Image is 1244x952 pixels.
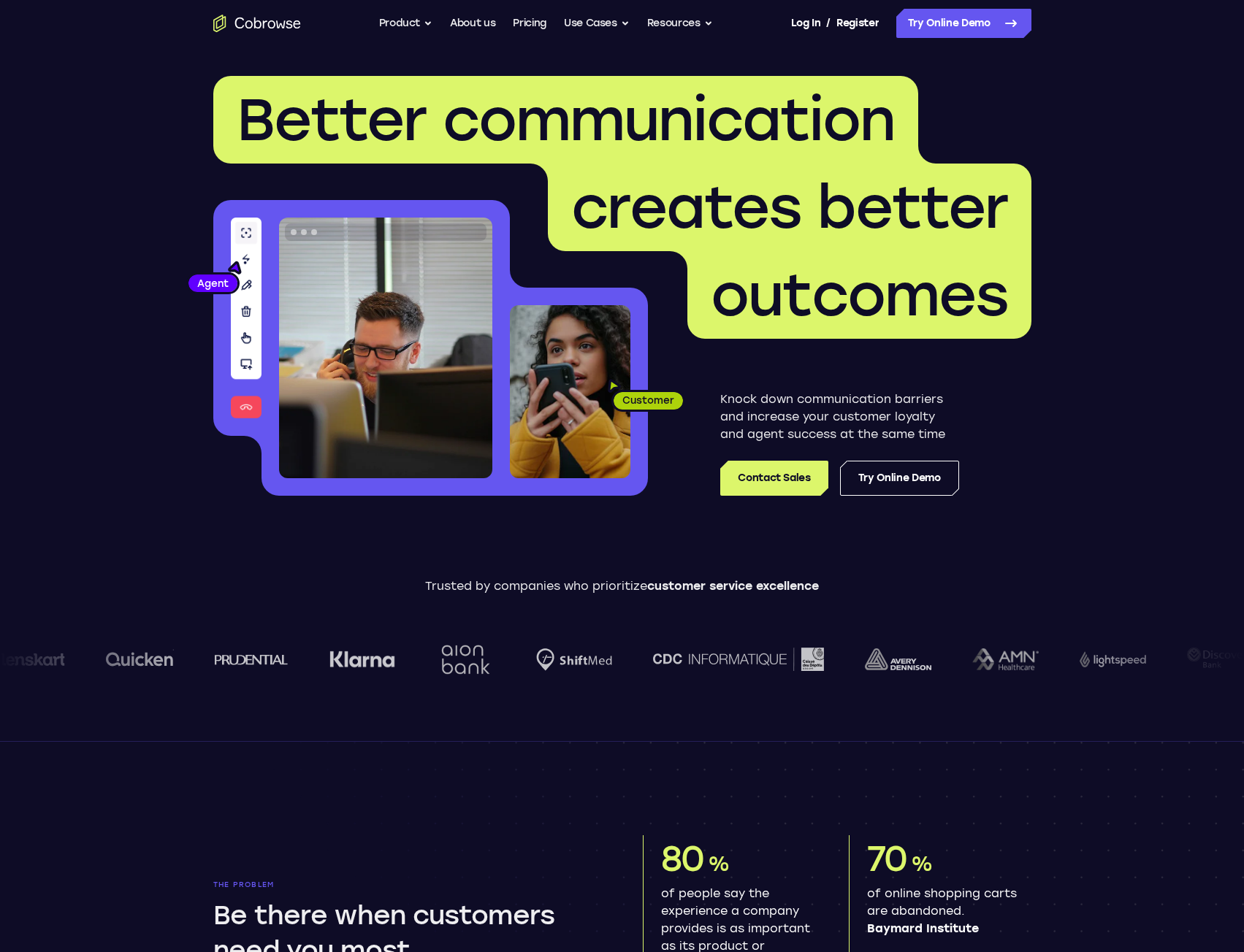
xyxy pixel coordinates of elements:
img: Shiftmed [536,648,612,671]
a: Try Online Demo [896,9,1031,38]
span: % [911,851,932,876]
img: CDC Informatique [653,648,824,670]
img: prudential [215,653,289,665]
img: AMN Healthcare [972,648,1039,671]
p: The problem [213,880,602,889]
a: Log In [791,9,820,38]
span: % [708,851,729,876]
span: 80 [661,837,705,880]
img: Aion Bank [436,630,495,689]
img: Klarna [329,650,395,668]
a: About us [450,9,495,38]
p: of online shopping carts are abandoned. [867,885,1020,937]
span: outcomes [711,260,1008,330]
span: creates better [571,172,1008,242]
a: Try Online Demo [840,461,959,496]
span: Better communication [237,85,895,155]
a: Pricing [513,9,546,38]
button: Resources [647,9,713,38]
span: 70 [867,837,908,880]
p: Knock down communication barriers and increase your customer loyalty and agent success at the sam... [720,391,959,443]
a: Go to the home page [213,15,301,32]
span: / [826,15,831,32]
img: avery-dennison [865,648,931,670]
a: Register [836,9,879,38]
img: A customer support agent talking on the phone [279,218,492,478]
a: Contact Sales [720,461,828,496]
button: Product [379,9,433,38]
button: Use Cases [564,9,630,38]
span: customer service excellence [647,579,819,593]
span: Baymard Institute [867,920,1020,937]
img: A customer holding their phone [510,305,630,478]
